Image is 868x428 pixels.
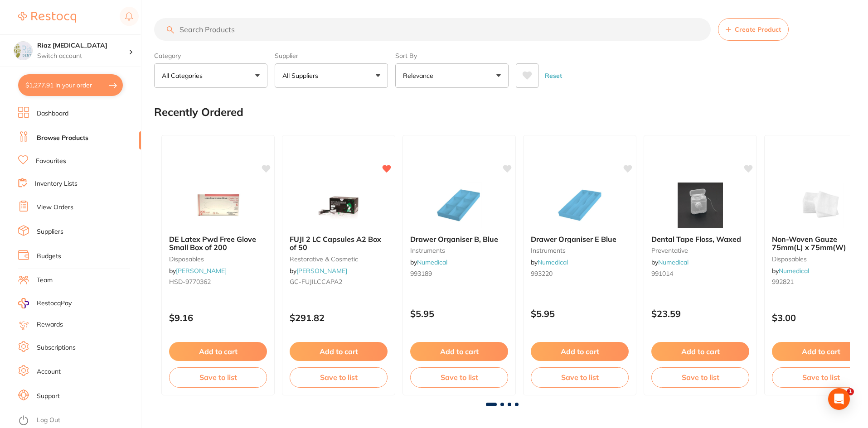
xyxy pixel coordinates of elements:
[651,308,749,319] p: $23.59
[395,63,509,88] button: Relevance
[542,63,565,88] button: Reset
[169,367,267,387] button: Save to list
[37,299,72,308] span: RestocqPay
[410,247,508,254] small: instruments
[531,342,629,361] button: Add to cart
[18,12,76,23] img: Restocq Logo
[36,157,66,166] a: Favourites
[651,247,749,254] small: preventative
[671,183,730,228] img: Dental Tape Floss, Waxed
[18,298,29,308] img: RestocqPay
[37,134,88,143] a: Browse Products
[651,235,749,243] b: Dental Tape Floss, Waxed
[14,42,32,60] img: Riaz Dental Surgery
[37,52,129,61] p: Switch account
[531,367,629,387] button: Save to list
[154,106,243,119] h2: Recently Ordered
[718,18,789,41] button: Create Product
[550,183,609,228] img: Drawer Organiser E Blue
[169,255,267,263] small: disposables
[37,252,61,261] a: Budgets
[290,278,388,285] small: GC-FUJILCCAPA2
[37,109,68,118] a: Dashboard
[18,74,123,96] button: $1,277.91 in your order
[531,235,629,243] b: Drawer Organiser E Blue
[410,342,508,361] button: Add to cart
[309,183,368,228] img: FUJI 2 LC Capsules A2 Box of 50
[531,308,629,319] p: $5.95
[410,308,508,319] p: $5.95
[282,71,322,80] p: All Suppliers
[37,343,76,352] a: Subscriptions
[169,313,267,323] p: $9.16
[275,52,388,60] label: Supplier
[169,278,267,285] small: HSD-9770362
[290,267,347,275] span: by
[410,367,508,387] button: Save to list
[772,267,809,275] span: by
[410,235,508,243] b: Drawer Organiser B, Blue
[37,416,60,425] a: Log Out
[791,183,850,228] img: Non-Woven Gauze 75mm(L) x 75mm(W)
[37,276,53,285] a: Team
[403,71,437,80] p: Relevance
[651,258,689,266] span: by
[651,270,749,277] small: 991014
[658,258,689,266] a: Numedical
[162,71,206,80] p: All Categories
[430,183,489,228] img: Drawer Organiser B, Blue
[35,179,78,188] a: Inventory Lists
[176,267,227,275] a: [PERSON_NAME]
[189,183,247,228] img: DE Latex Pwd Free Glove Small Box of 200
[154,52,267,60] label: Category
[290,342,388,361] button: Add to cart
[169,342,267,361] button: Add to cart
[779,267,809,275] a: Numedical
[37,41,129,50] h4: Riaz Dental Surgery
[169,267,227,275] span: by
[531,270,629,277] small: 993220
[395,52,509,60] label: Sort By
[410,270,508,277] small: 993189
[37,320,63,329] a: Rewards
[37,203,73,212] a: View Orders
[296,267,347,275] a: [PERSON_NAME]
[154,18,711,41] input: Search Products
[290,313,388,323] p: $291.82
[18,298,72,308] a: RestocqPay
[651,342,749,361] button: Add to cart
[37,227,63,236] a: Suppliers
[538,258,568,266] a: Numedical
[735,26,781,33] span: Create Product
[417,258,447,266] a: Numedical
[410,258,447,266] span: by
[18,7,76,28] a: Restocq Logo
[531,258,568,266] span: by
[828,388,850,410] div: Open Intercom Messenger
[651,367,749,387] button: Save to list
[37,392,60,401] a: Support
[169,235,267,252] b: DE Latex Pwd Free Glove Small Box of 200
[275,63,388,88] button: All Suppliers
[531,247,629,254] small: instruments
[290,367,388,387] button: Save to list
[290,235,388,252] b: FUJI 2 LC Capsules A2 Box of 50
[290,255,388,263] small: restorative & cosmetic
[847,388,854,395] span: 1
[37,367,61,376] a: Account
[154,63,267,88] button: All Categories
[18,414,138,428] button: Log Out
